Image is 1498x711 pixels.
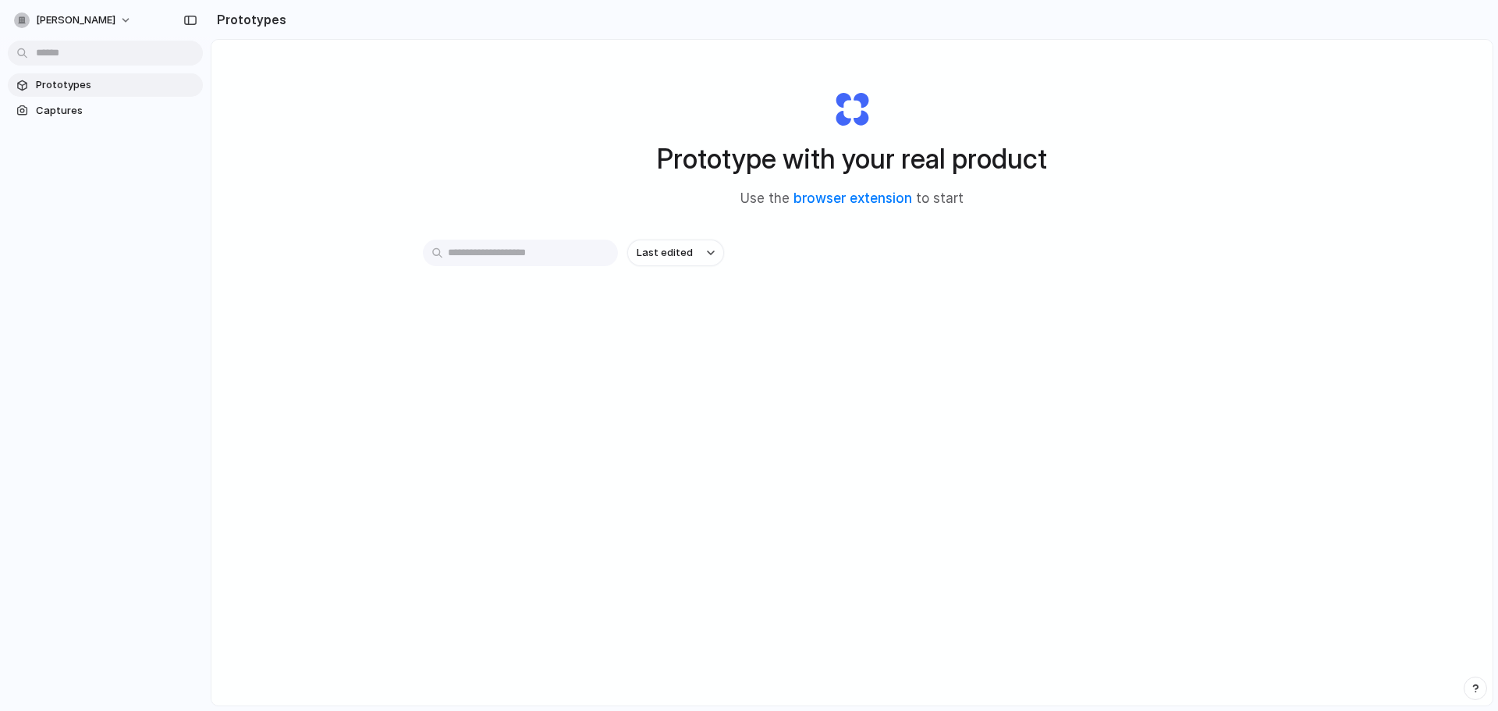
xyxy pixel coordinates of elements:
button: [PERSON_NAME] [8,8,140,33]
span: [PERSON_NAME] [36,12,115,28]
button: Last edited [627,240,724,266]
h2: Prototypes [211,10,286,29]
a: Captures [8,99,203,123]
span: Captures [36,103,197,119]
a: browser extension [793,190,912,206]
span: Use the to start [740,189,964,209]
h1: Prototype with your real product [657,138,1047,180]
span: Last edited [637,245,693,261]
span: Prototypes [36,77,197,93]
a: Prototypes [8,73,203,97]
